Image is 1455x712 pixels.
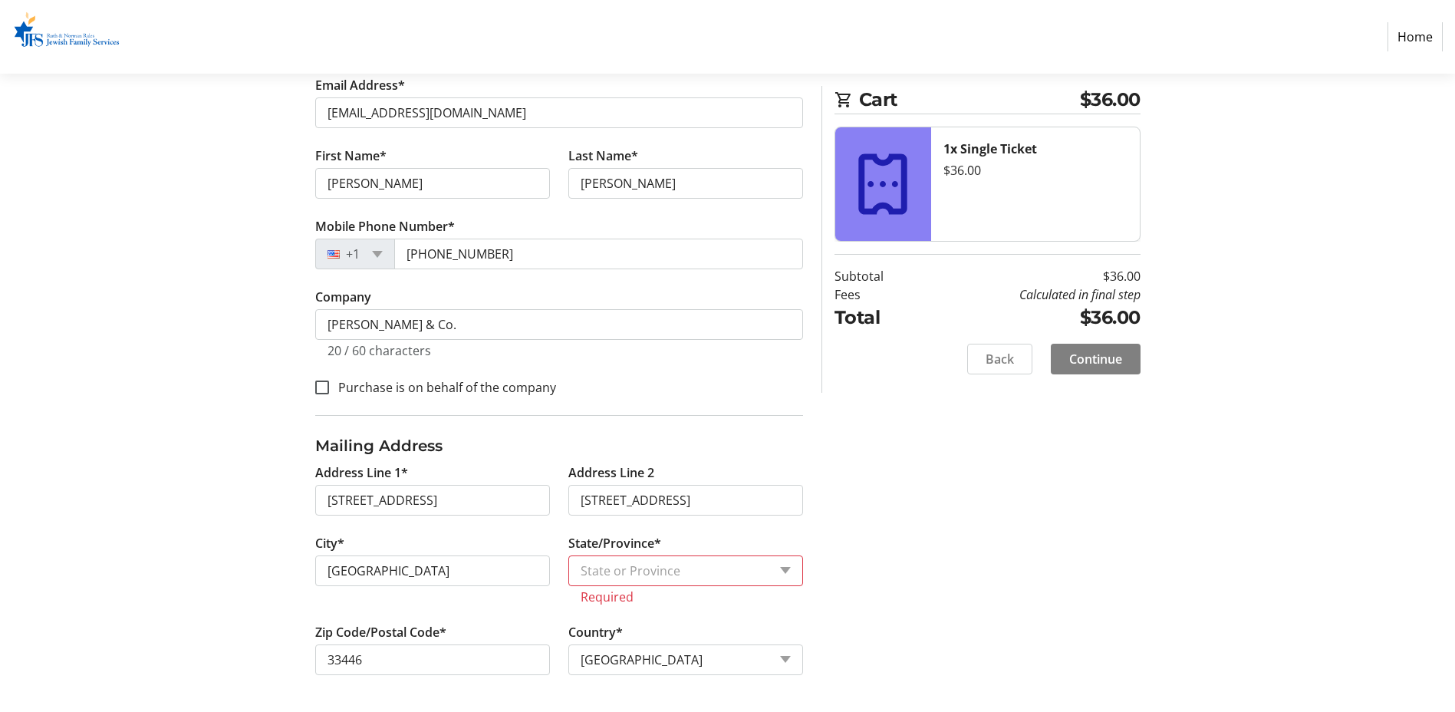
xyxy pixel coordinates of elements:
[315,147,387,165] label: First Name*
[923,285,1141,304] td: Calculated in final step
[967,344,1032,374] button: Back
[568,463,654,482] label: Address Line 2
[1069,350,1122,368] span: Continue
[315,534,344,552] label: City*
[328,342,431,359] tr-character-limit: 20 / 60 characters
[834,267,923,285] td: Subtotal
[568,534,661,552] label: State/Province*
[834,304,923,331] td: Total
[315,463,408,482] label: Address Line 1*
[315,217,455,236] label: Mobile Phone Number*
[581,589,791,605] tr-error: Required
[1051,344,1141,374] button: Continue
[315,288,371,306] label: Company
[568,147,638,165] label: Last Name*
[568,623,623,641] label: Country*
[315,434,803,457] h3: Mailing Address
[315,485,550,516] input: Address
[943,140,1037,157] strong: 1x Single Ticket
[1388,22,1443,51] a: Home
[1080,86,1141,114] span: $36.00
[943,161,1127,180] div: $36.00
[834,285,923,304] td: Fees
[12,6,121,68] img: Ruth & Norman Rales Jewish Family Services's Logo
[329,378,556,397] label: Purchase is on behalf of the company
[315,76,405,94] label: Email Address*
[315,623,446,641] label: Zip Code/Postal Code*
[859,86,1080,114] span: Cart
[923,267,1141,285] td: $36.00
[394,239,803,269] input: (201) 555-0123
[315,555,550,586] input: City
[986,350,1014,368] span: Back
[923,304,1141,331] td: $36.00
[315,644,550,675] input: Zip or Postal Code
